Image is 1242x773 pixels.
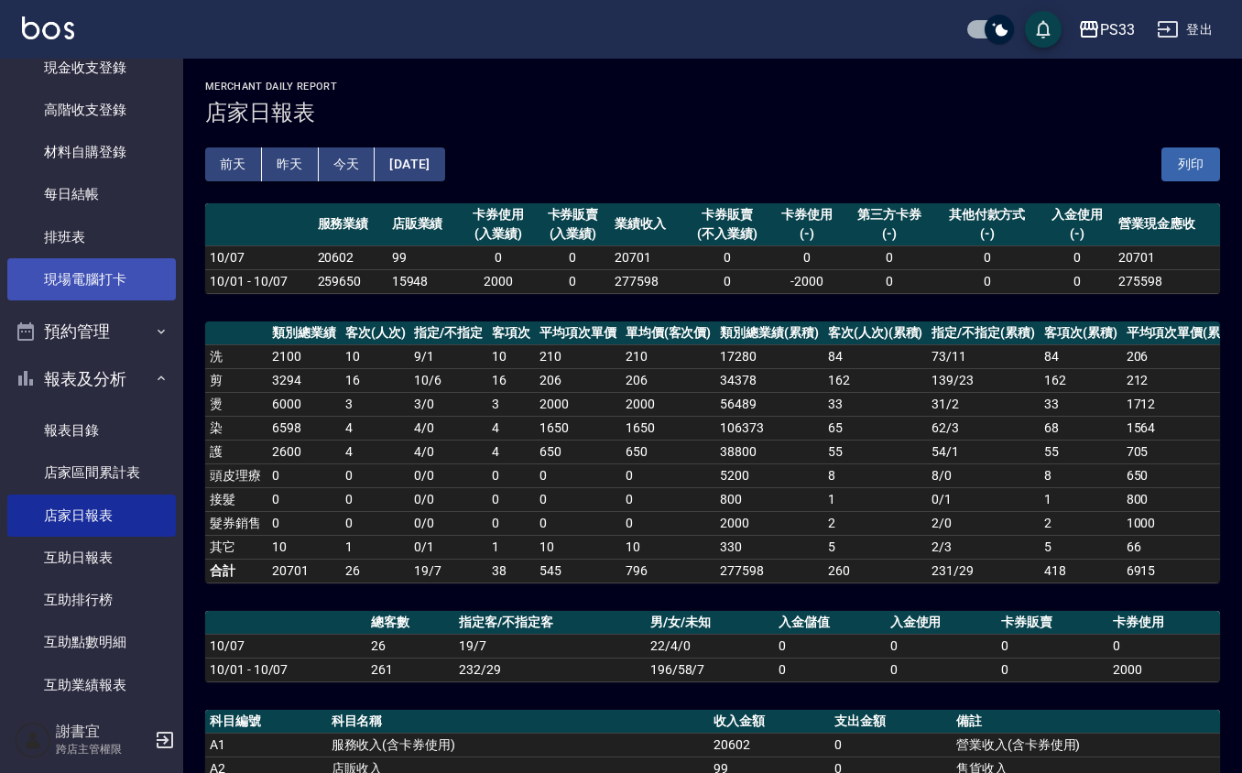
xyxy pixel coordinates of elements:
td: 206 [621,368,716,392]
a: 每日結帳 [7,173,176,215]
td: 26 [366,634,454,658]
td: 4 / 0 [409,416,487,440]
th: 備註 [952,710,1220,734]
th: 店販業績 [387,203,462,246]
td: 2000 [715,511,823,535]
td: 0 [341,511,410,535]
td: 2600 [267,440,341,463]
div: (入業績) [540,224,605,244]
td: 10 [341,344,410,368]
td: 0 [341,463,410,487]
td: 0 [1108,634,1220,658]
td: 10/01 - 10/07 [205,269,313,293]
td: 73 / 11 [927,344,1040,368]
button: 前天 [205,147,262,181]
td: A1 [205,733,327,757]
td: 10/07 [205,634,366,658]
td: 0 / 0 [409,487,487,511]
td: 營業收入(含卡券使用) [952,733,1220,757]
td: 3 [341,392,410,416]
th: 客次(人次) [341,321,410,345]
th: 支出金額 [830,710,952,734]
td: 0 [535,487,621,511]
th: 男/女/未知 [646,611,774,635]
td: 0 [621,511,716,535]
td: 84 [1040,344,1122,368]
td: 20701 [610,245,684,269]
td: 196/58/7 [646,658,774,681]
td: 剪 [205,368,267,392]
td: 服務收入(含卡券使用) [327,733,709,757]
th: 卡券使用 [1108,611,1220,635]
td: 17280 [715,344,823,368]
td: 6000 [267,392,341,416]
a: 店家日報表 [7,495,176,537]
th: 科目編號 [205,710,327,734]
td: 0 [267,463,341,487]
td: 染 [205,416,267,440]
td: 10 [267,535,341,559]
td: 8 / 0 [927,463,1040,487]
td: 髮券銷售 [205,511,267,535]
td: 0 [621,487,716,511]
td: 2 [1040,511,1122,535]
td: 330 [715,535,823,559]
td: 1 [341,535,410,559]
table: a dense table [205,611,1220,682]
table: a dense table [205,203,1220,294]
td: 8 [823,463,928,487]
td: 10 [621,535,716,559]
div: (-) [1044,224,1109,244]
td: 62 / 3 [927,416,1040,440]
td: 0 [267,511,341,535]
td: 261 [366,658,454,681]
td: 55 [823,440,928,463]
th: 指定/不指定 [409,321,487,345]
td: 2000 [535,392,621,416]
td: 275598 [1114,269,1220,293]
div: (-) [939,224,1035,244]
td: 4 / 0 [409,440,487,463]
td: 54 / 1 [927,440,1040,463]
td: 2 [823,511,928,535]
a: 互助日報表 [7,537,176,579]
td: 2 / 0 [927,511,1040,535]
td: 0 [462,245,536,269]
td: 4 [487,416,535,440]
td: 0 [769,245,844,269]
td: 650 [621,440,716,463]
a: 互助排行榜 [7,579,176,621]
td: 1 [823,487,928,511]
a: 現金收支登錄 [7,47,176,89]
td: 0 [684,245,769,269]
button: 列印 [1161,147,1220,181]
td: 0 / 1 [927,487,1040,511]
td: 0 [341,487,410,511]
a: 店家區間累計表 [7,452,176,494]
td: 277598 [715,559,823,582]
td: 0 [487,511,535,535]
td: 4 [487,440,535,463]
td: 210 [535,344,621,368]
th: 客項次(累積) [1040,321,1122,345]
th: 入金儲值 [774,611,886,635]
button: save [1025,11,1062,48]
td: 38 [487,559,535,582]
td: 5 [1040,535,1122,559]
td: 2000 [462,269,536,293]
th: 客項次 [487,321,535,345]
td: 頭皮理療 [205,463,267,487]
td: 8 [1040,463,1122,487]
td: 0 [997,658,1108,681]
td: 2 / 3 [927,535,1040,559]
td: 277598 [610,269,684,293]
td: 2100 [267,344,341,368]
td: 4 [341,416,410,440]
a: 高階收支登錄 [7,89,176,131]
td: 5 [823,535,928,559]
a: 現場電腦打卡 [7,258,176,300]
td: 34378 [715,368,823,392]
td: 0 / 0 [409,463,487,487]
td: 210 [621,344,716,368]
td: 33 [1040,392,1122,416]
